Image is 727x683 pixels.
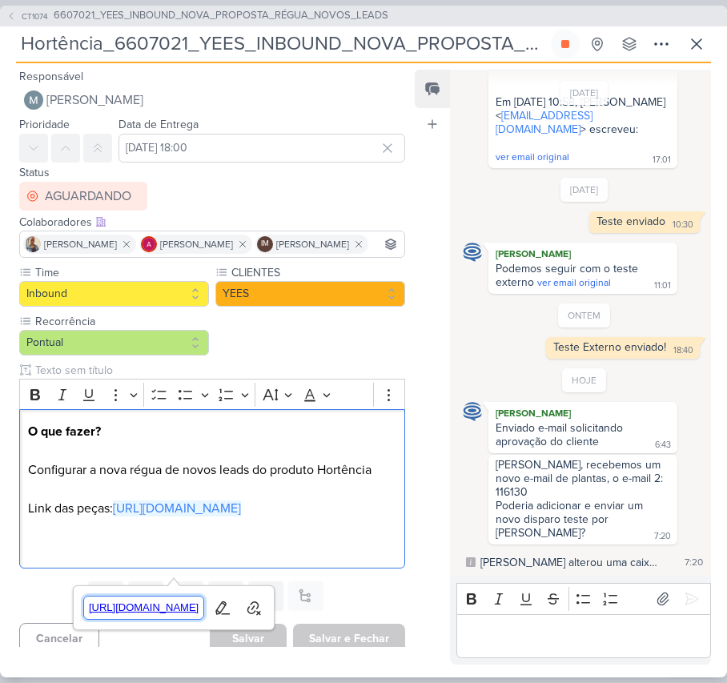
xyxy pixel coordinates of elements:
[496,109,592,136] a: [EMAIL_ADDRESS][DOMAIN_NAME]
[45,187,131,206] div: AGUARDANDO
[19,118,70,131] label: Prioridade
[24,90,43,110] img: Mariana Amorim
[118,118,199,131] label: Data de Entrega
[673,219,693,231] div: 10:30
[141,236,157,252] img: Alessandra Gomes
[34,264,209,281] label: Time
[553,340,666,354] div: Teste Externo enviado!
[44,237,117,251] span: [PERSON_NAME]
[372,235,401,254] input: Buscar
[32,362,405,379] input: Texto sem título
[28,422,396,556] p: Configurar a nova régua de novos leads do produto Hortência Link das peças:
[466,557,476,567] div: Este log é visível à todos no kard
[19,281,209,307] button: Inbound
[160,237,233,251] span: [PERSON_NAME]
[19,623,99,654] button: Cancelar
[654,530,671,543] div: 7:20
[83,596,205,621] a: [URL][DOMAIN_NAME]
[25,236,41,252] img: Iara Santos
[19,379,405,410] div: Editor toolbar
[261,240,269,248] p: IM
[84,598,204,617] span: [URL][DOMAIN_NAME]
[653,154,671,167] div: 17:01
[230,264,405,281] label: CLIENTES
[19,166,50,179] label: Status
[46,90,143,110] span: [PERSON_NAME]
[655,439,671,452] div: 6:43
[492,246,674,262] div: [PERSON_NAME]
[34,313,209,330] label: Recorrência
[496,421,626,448] div: Enviado e-mail solicitando aprovação do cliente
[276,237,349,251] span: [PERSON_NAME]
[492,405,674,421] div: [PERSON_NAME]
[654,279,671,292] div: 11:01
[113,500,241,516] a: [URL][DOMAIN_NAME]
[596,215,665,228] div: Teste enviado
[118,134,405,163] input: Select a date
[496,458,670,499] div: [PERSON_NAME], recebemos um novo e-mail de plantas, o e-mail 2: 116130
[456,583,711,614] div: Editor toolbar
[480,554,662,571] div: Caroline alterou uma caixa de texto
[559,38,572,50] div: Parar relógio
[19,70,83,83] label: Responsável
[537,277,611,288] span: ver email original
[16,30,548,58] input: Kard Sem Título
[19,86,405,115] button: [PERSON_NAME]
[496,151,569,163] span: ver email original
[257,236,273,252] div: Isabella Machado Guimarães
[19,409,405,568] div: Editor editing area: main
[456,614,711,658] div: Editor editing area: main
[19,182,147,211] button: AGUARDANDO
[463,402,482,421] img: Caroline Traven De Andrade
[215,281,405,307] button: YEES
[496,262,641,289] span: Podemos seguir com o teste externo
[19,330,209,356] button: Pontual
[463,243,482,262] img: Caroline Traven De Andrade
[673,344,693,357] div: 18:40
[28,424,101,440] strong: O que fazer?
[496,499,646,540] div: Poderia adicionar e enviar um novo disparo teste por [PERSON_NAME]?
[685,555,703,569] div: 7:20
[19,214,405,231] div: Colaboradores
